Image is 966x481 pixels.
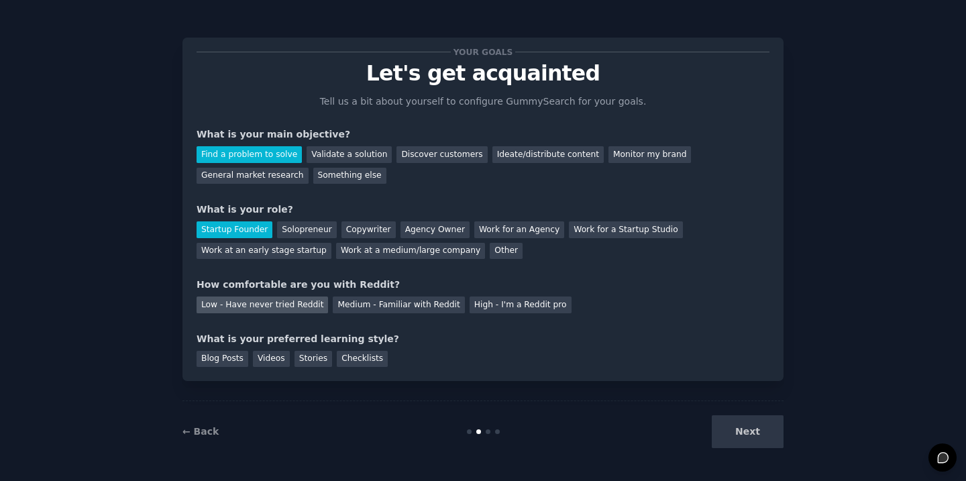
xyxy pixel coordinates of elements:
[197,203,769,217] div: What is your role?
[197,278,769,292] div: How comfortable are you with Reddit?
[569,221,682,238] div: Work for a Startup Studio
[277,221,336,238] div: Solopreneur
[197,297,328,313] div: Low - Have never tried Reddit
[197,62,769,85] p: Let's get acquainted
[314,95,652,109] p: Tell us a bit about yourself to configure GummySearch for your goals.
[608,146,691,163] div: Monitor my brand
[197,146,302,163] div: Find a problem to solve
[197,332,769,346] div: What is your preferred learning style?
[197,168,309,184] div: General market research
[451,45,515,59] span: Your goals
[341,221,396,238] div: Copywriter
[400,221,470,238] div: Agency Owner
[307,146,392,163] div: Validate a solution
[197,221,272,238] div: Startup Founder
[197,351,248,368] div: Blog Posts
[492,146,604,163] div: Ideate/distribute content
[197,243,331,260] div: Work at an early stage startup
[313,168,386,184] div: Something else
[396,146,487,163] div: Discover customers
[182,426,219,437] a: ← Back
[197,127,769,142] div: What is your main objective?
[337,351,388,368] div: Checklists
[333,297,464,313] div: Medium - Familiar with Reddit
[474,221,564,238] div: Work for an Agency
[490,243,523,260] div: Other
[294,351,332,368] div: Stories
[253,351,290,368] div: Videos
[336,243,485,260] div: Work at a medium/large company
[470,297,572,313] div: High - I'm a Reddit pro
